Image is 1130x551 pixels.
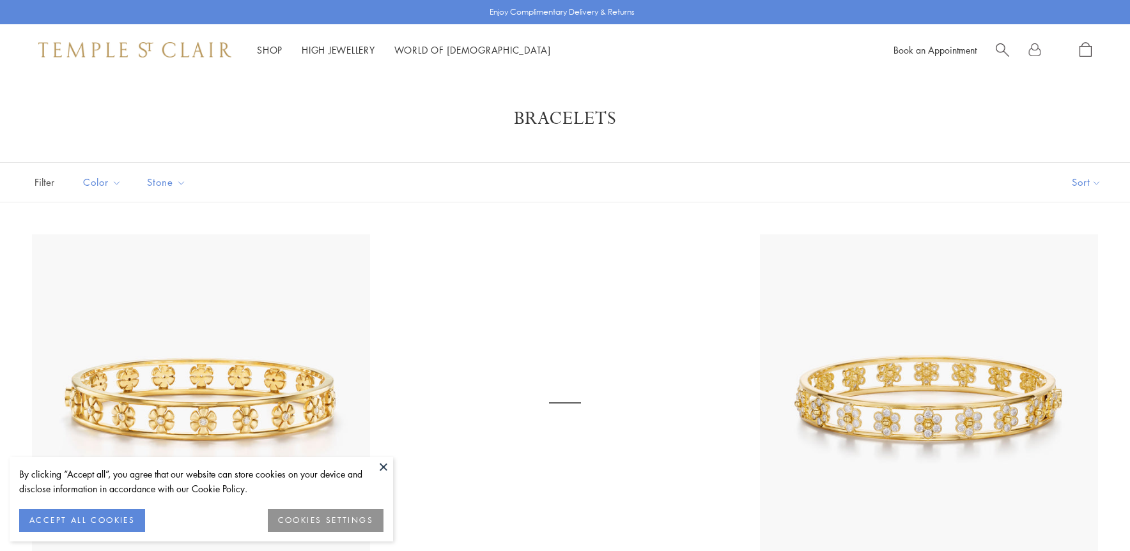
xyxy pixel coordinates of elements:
a: Search [996,42,1009,58]
a: Open Shopping Bag [1080,42,1092,58]
a: ShopShop [257,43,282,56]
div: By clicking “Accept all”, you agree that our website can store cookies on your device and disclos... [19,467,383,496]
img: Temple St. Clair [38,42,231,57]
p: Enjoy Complimentary Delivery & Returns [490,6,635,19]
button: ACCEPT ALL COOKIES [19,509,145,532]
button: Stone [137,168,196,197]
button: Color [74,168,131,197]
span: Stone [141,174,196,190]
a: World of [DEMOGRAPHIC_DATA]World of [DEMOGRAPHIC_DATA] [394,43,551,56]
nav: Main navigation [257,42,551,58]
button: COOKIES SETTINGS [268,509,383,532]
button: Show sort by [1043,163,1130,202]
h1: Bracelets [51,107,1079,130]
a: High JewelleryHigh Jewellery [302,43,375,56]
a: Book an Appointment [894,43,977,56]
span: Color [77,174,131,190]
